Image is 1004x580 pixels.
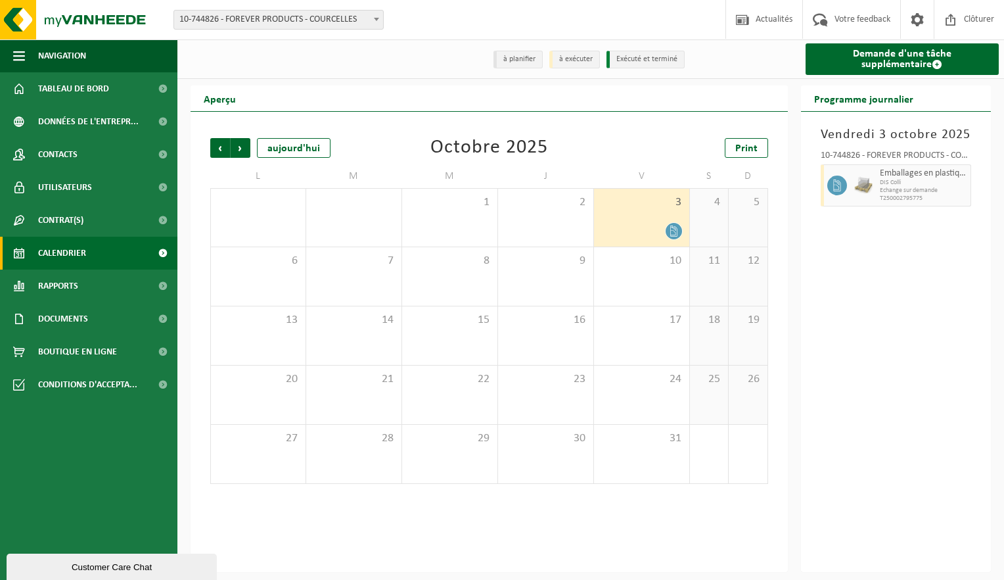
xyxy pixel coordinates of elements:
[854,176,873,195] img: LP-PA-00000-WDN-11
[505,313,587,327] span: 16
[601,372,683,387] span: 24
[735,195,760,210] span: 5
[806,43,999,75] a: Demande d'une tâche supplémentaire
[257,138,331,158] div: aujourd'hui
[505,431,587,446] span: 30
[601,313,683,327] span: 17
[505,254,587,268] span: 9
[725,138,768,158] a: Print
[210,138,230,158] span: Précédent
[217,431,299,446] span: 27
[549,51,600,68] li: à exécuter
[606,51,685,68] li: Exécuté et terminé
[505,195,587,210] span: 2
[409,254,491,268] span: 8
[210,164,306,188] td: L
[38,302,88,335] span: Documents
[38,171,92,204] span: Utilisateurs
[313,372,395,387] span: 21
[217,372,299,387] span: 20
[38,270,78,302] span: Rapports
[880,179,968,187] span: DIS Colli
[430,138,548,158] div: Octobre 2025
[505,372,587,387] span: 23
[601,431,683,446] span: 31
[729,164,767,188] td: D
[735,143,758,154] span: Print
[217,313,299,327] span: 13
[696,372,721,387] span: 25
[821,151,972,164] div: 10-744826 - FOREVER PRODUCTS - COURCELLES
[601,254,683,268] span: 10
[313,313,395,327] span: 14
[880,195,968,203] span: T250002795775
[696,254,721,268] span: 11
[231,138,250,158] span: Suivant
[696,313,721,327] span: 18
[696,195,721,210] span: 4
[174,11,383,29] span: 10-744826 - FOREVER PRODUCTS - COURCELLES
[409,431,491,446] span: 29
[38,335,117,368] span: Boutique en ligne
[409,372,491,387] span: 22
[38,237,86,270] span: Calendrier
[493,51,543,68] li: à planifier
[735,372,760,387] span: 26
[801,85,926,111] h2: Programme journalier
[313,431,395,446] span: 28
[409,313,491,327] span: 15
[735,254,760,268] span: 12
[38,138,78,171] span: Contacts
[38,39,86,72] span: Navigation
[38,204,83,237] span: Contrat(s)
[409,195,491,210] span: 1
[880,187,968,195] span: Echange sur demande
[38,105,139,138] span: Données de l'entrepr...
[313,254,395,268] span: 7
[7,551,219,580] iframe: chat widget
[690,164,729,188] td: S
[594,164,690,188] td: V
[38,72,109,105] span: Tableau de bord
[880,168,968,179] span: Emballages en plastique vides souillés par des substances dangereuses
[38,368,137,401] span: Conditions d'accepta...
[217,254,299,268] span: 6
[306,164,402,188] td: M
[498,164,594,188] td: J
[191,85,249,111] h2: Aperçu
[821,125,972,145] h3: Vendredi 3 octobre 2025
[173,10,384,30] span: 10-744826 - FOREVER PRODUCTS - COURCELLES
[402,164,498,188] td: M
[601,195,683,210] span: 3
[735,313,760,327] span: 19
